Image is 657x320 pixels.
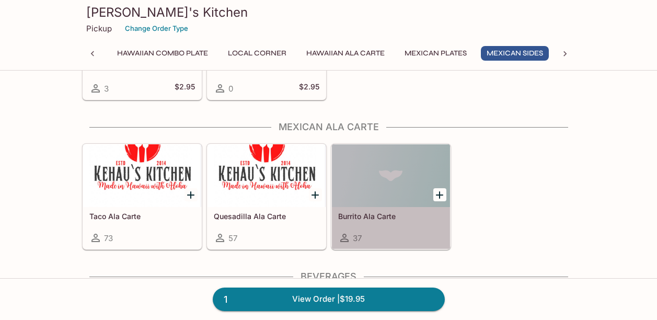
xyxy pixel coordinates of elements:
[228,84,233,94] span: 0
[83,144,201,207] div: Taco Ala Carte
[175,82,195,95] h5: $2.95
[299,82,319,95] h5: $2.95
[104,233,113,243] span: 73
[111,46,214,61] button: Hawaiian Combo Plate
[433,188,446,201] button: Add Burrito Ala Carte
[222,46,292,61] button: Local Corner
[120,20,193,37] button: Change Order Type
[301,46,390,61] button: Hawaiian Ala Carte
[399,46,472,61] button: Mexican Plates
[331,144,451,249] a: Burrito Ala Carte37
[309,188,322,201] button: Add Quesadilla Ala Carte
[86,24,112,33] p: Pickup
[213,288,445,311] a: 1View Order |$19.95
[208,144,326,207] div: Quesadilla Ala Carte
[207,144,326,249] a: Quesadilla Ala Carte57
[214,212,319,221] h5: Quesadilla Ala Carte
[217,292,234,307] span: 1
[89,212,195,221] h5: Taco Ala Carte
[332,144,450,207] div: Burrito Ala Carte
[82,121,575,133] h4: Mexican Ala Carte
[353,233,362,243] span: 37
[481,46,549,61] button: Mexican Sides
[86,4,571,20] h3: [PERSON_NAME]'s Kitchen
[82,271,575,282] h4: Beverages
[104,84,109,94] span: 3
[338,212,444,221] h5: Burrito Ala Carte
[185,188,198,201] button: Add Taco Ala Carte
[83,144,202,249] a: Taco Ala Carte73
[228,233,237,243] span: 57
